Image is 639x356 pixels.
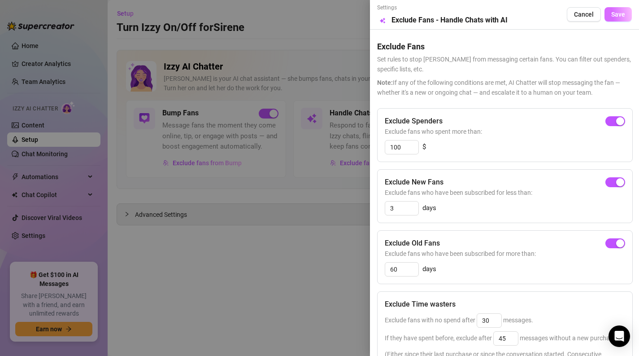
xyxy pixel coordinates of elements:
[422,203,436,214] span: days
[377,79,393,86] span: Note:
[567,7,601,22] button: Cancel
[385,334,618,342] span: If they have spent before, exclude after messages without a new purchase.
[611,11,625,18] span: Save
[385,127,625,136] span: Exclude fans who spent more than:
[609,325,630,347] div: Open Intercom Messenger
[422,142,426,153] span: $
[377,40,632,53] h5: Exclude Fans
[391,15,508,26] h5: Exclude Fans - Handle Chats with AI
[604,7,632,22] button: Save
[377,4,508,12] span: Settings
[385,316,533,324] span: Exclude fans with no spend after messages.
[574,11,594,18] span: Cancel
[385,188,625,198] span: Exclude fans who have been subscribed for less than:
[377,54,632,74] span: Set rules to stop [PERSON_NAME] from messaging certain fans. You can filter out spenders, specifi...
[385,238,440,249] h5: Exclude Old Fans
[385,299,456,310] h5: Exclude Time wasters
[385,177,443,188] h5: Exclude New Fans
[377,78,632,97] span: If any of the following conditions are met, AI Chatter will stop messaging the fan — whether it's...
[385,116,443,127] h5: Exclude Spenders
[422,264,436,275] span: days
[385,249,625,259] span: Exclude fans who have been subscribed for more than:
